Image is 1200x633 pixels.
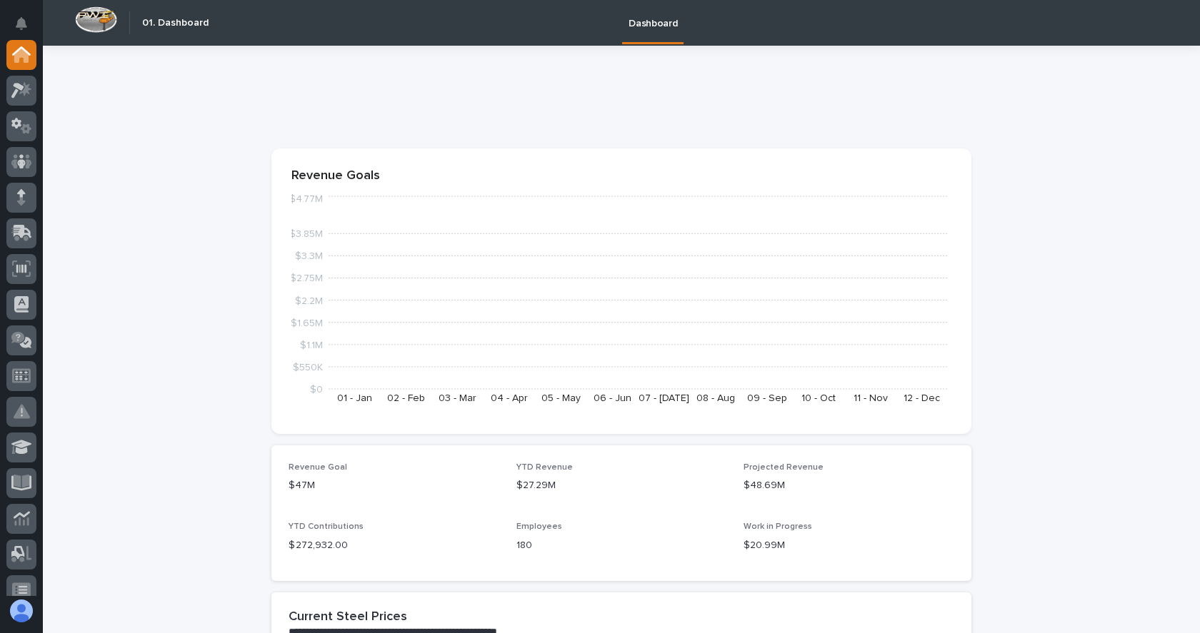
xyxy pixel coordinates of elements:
[439,393,476,403] text: 03 - Mar
[295,295,323,305] tspan: $2.2M
[696,393,735,403] text: 08 - Aug
[6,9,36,39] button: Notifications
[289,478,499,493] p: $47M
[747,393,787,403] text: 09 - Sep
[744,478,954,493] p: $48.69M
[310,385,323,395] tspan: $0
[516,538,727,553] p: 180
[289,463,347,472] span: Revenue Goal
[744,463,824,472] span: Projected Revenue
[300,340,323,350] tspan: $1.1M
[291,168,951,184] p: Revenue Goals
[516,463,573,472] span: YTD Revenue
[142,17,209,29] h2: 01. Dashboard
[541,393,581,403] text: 05 - May
[744,522,812,531] span: Work in Progress
[291,318,323,328] tspan: $1.65M
[289,609,407,625] h2: Current Steel Prices
[639,393,689,403] text: 07 - [DATE]
[904,393,940,403] text: 12 - Dec
[594,393,631,403] text: 06 - Jun
[516,522,562,531] span: Employees
[289,538,499,553] p: $ 272,932.00
[295,251,323,261] tspan: $3.3M
[289,229,323,239] tspan: $3.85M
[516,478,727,493] p: $27.29M
[289,522,364,531] span: YTD Contributions
[491,393,528,403] text: 04 - Apr
[75,6,117,33] img: Workspace Logo
[854,393,888,403] text: 11 - Nov
[387,393,425,403] text: 02 - Feb
[289,194,323,204] tspan: $4.77M
[801,393,836,403] text: 10 - Oct
[18,17,36,40] div: Notifications
[290,273,323,283] tspan: $2.75M
[337,393,372,403] text: 01 - Jan
[293,362,323,372] tspan: $550K
[744,538,954,553] p: $20.99M
[6,596,36,626] button: users-avatar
